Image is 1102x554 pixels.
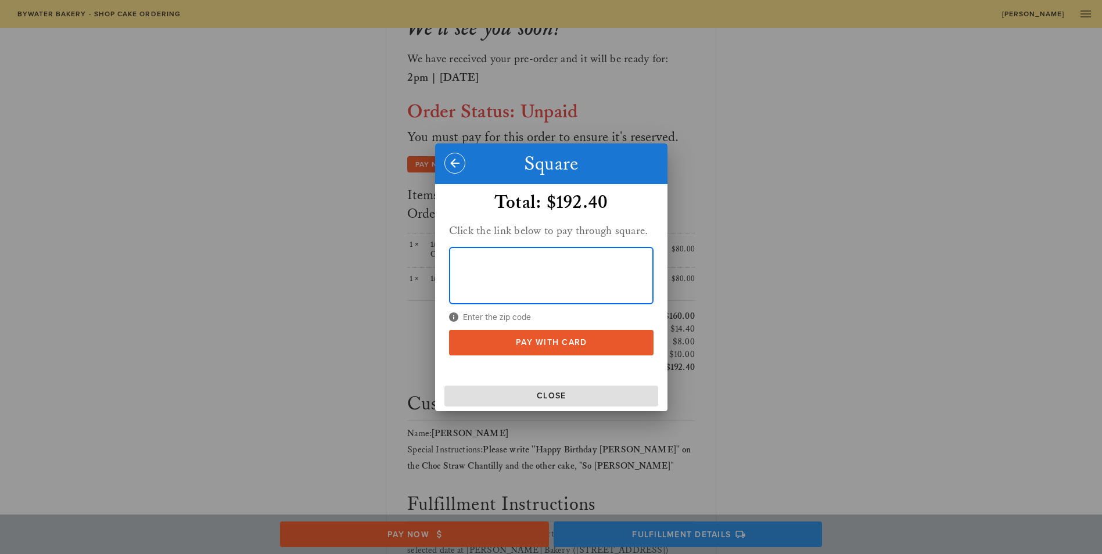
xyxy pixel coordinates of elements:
span: Close [449,391,654,401]
button: Pay With Card [449,330,654,355]
button: Close [444,386,658,406]
span: Pay With Card [460,337,642,347]
span: Square [524,152,579,176]
h2: Click the link below to pay through square. [449,221,654,240]
div: Total: $192.40 [449,191,654,214]
span: Enter the zip code [449,311,654,323]
iframe: Secure Credit Card Form [450,247,653,304]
